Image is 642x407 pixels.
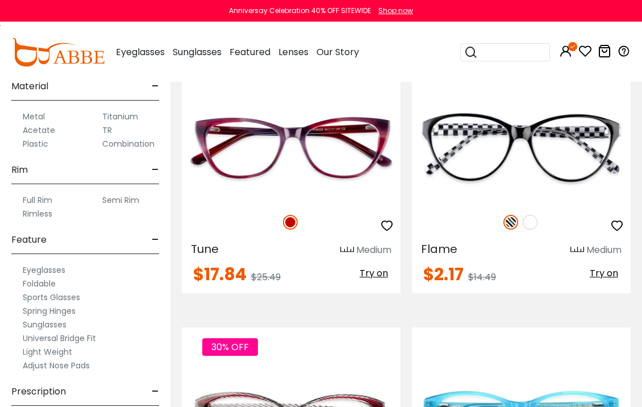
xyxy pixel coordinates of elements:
div: Anniversay Celebration 40% OFF SITEWIDE [229,6,371,16]
label: Acetate [23,123,55,137]
label: Adjust Nose Pads [23,359,90,372]
span: - [152,156,159,184]
span: 30% OFF [202,338,258,356]
label: Rimless [23,207,52,221]
span: Try on [360,267,388,280]
label: Light Weight [23,345,72,359]
img: size ruler [340,246,354,255]
div: Shop now [378,6,413,16]
label: Combination [102,137,155,151]
label: Universal Bridge Fit [23,331,96,345]
span: Lenses [278,45,309,59]
label: Sports Glasses [23,290,80,304]
img: Red Tune - Acetate ,Universal Bridge Fit [182,93,401,203]
label: Semi Rim [102,193,139,207]
span: - [152,378,159,405]
a: Shop now [373,6,413,15]
span: Our Story [316,45,359,59]
span: Eyeglasses [116,45,165,59]
span: Featured [230,45,270,59]
img: Pattern Flame - Plastic ,Universal Bridge Fit [412,93,631,203]
label: Sunglasses [23,318,66,331]
label: Eyeglasses [23,263,65,277]
span: Try on [590,267,618,280]
label: TR [102,123,112,137]
span: Sunglasses [173,45,222,59]
span: $25.49 [251,271,281,284]
label: Foldable [23,277,56,290]
img: size ruler [570,246,584,255]
span: Prescription [11,378,66,405]
span: Feature [11,226,47,254]
span: $17.84 [193,262,247,286]
span: Material [11,73,48,100]
label: Full Rim [23,193,52,207]
label: Plastic [23,137,48,151]
span: Rim [11,156,28,184]
label: Titanium [102,110,138,123]
span: - [152,226,159,254]
img: White [523,215,537,230]
span: $2.17 [423,262,464,286]
div: Medium [586,243,622,257]
img: abbeglasses.com [11,38,105,67]
span: Tune [191,241,219,257]
div: Medium [356,243,391,257]
button: Try on [356,266,391,281]
img: Pattern [503,215,518,230]
span: $14.49 [468,271,496,284]
span: Flame [421,241,457,257]
label: Spring Hinges [23,304,76,318]
span: - [152,73,159,100]
button: Try on [586,266,622,281]
img: Red [283,215,298,230]
label: Metal [23,110,45,123]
